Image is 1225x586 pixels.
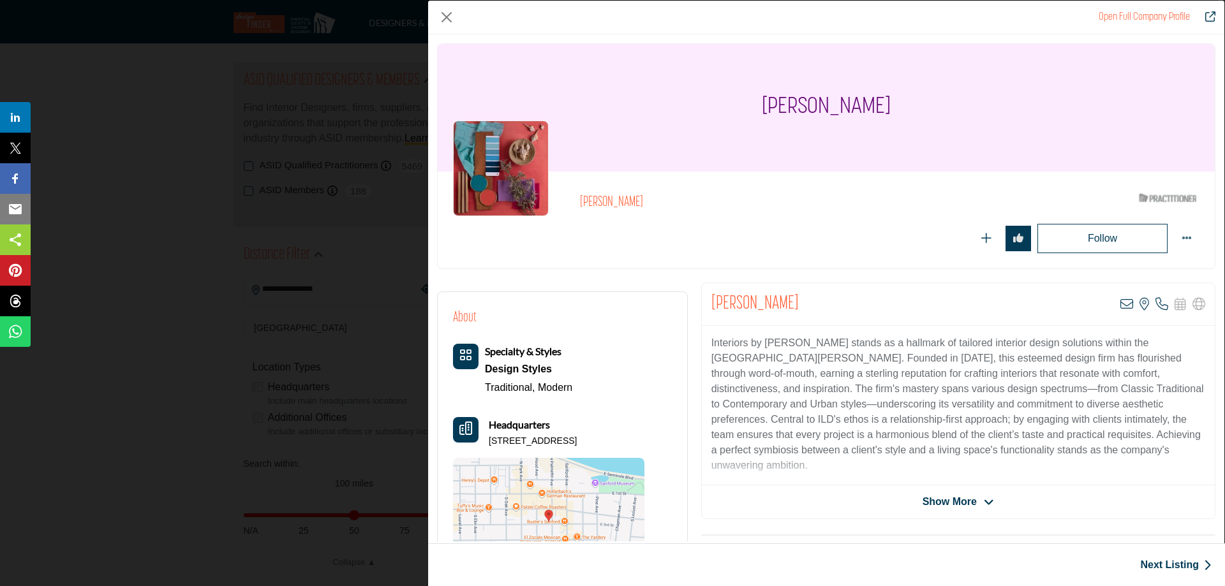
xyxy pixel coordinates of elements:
p: [STREET_ADDRESS] [489,435,577,448]
a: Traditional, [485,382,535,393]
img: ASID Qualified Practitioners [1139,190,1196,206]
a: Specialty & Styles [485,346,561,357]
h1: [PERSON_NAME] [762,44,891,172]
button: Redirect to login page [974,226,999,251]
div: Styles that range from contemporary to Victorian to meet any aesthetic vision. [485,360,572,379]
h2: Mickey Searcy [711,293,799,316]
a: Next Listing [1140,557,1212,573]
p: Interiors by [PERSON_NAME] stands as a hallmark of tailored interior design solutions within the ... [711,335,1205,473]
a: Design Styles [485,360,572,379]
button: Redirect to login page [1006,226,1031,251]
button: More Options [1174,226,1199,251]
b: Specialty & Styles [485,345,561,357]
h2: About [453,307,477,328]
span: Show More [923,494,977,509]
a: Redirect to mickey-searcy [1196,10,1215,25]
button: Headquarter icon [453,417,479,443]
img: Location Map [453,458,644,585]
button: Category Icon [453,344,479,369]
b: Headquarters [489,417,550,432]
a: Modern [538,382,572,393]
img: mickey-searcy logo [453,121,549,216]
button: Redirect to login [1037,224,1168,253]
a: Redirect to mickey-searcy [1099,12,1190,22]
h2: [PERSON_NAME] [580,194,931,211]
button: Close [437,8,456,27]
